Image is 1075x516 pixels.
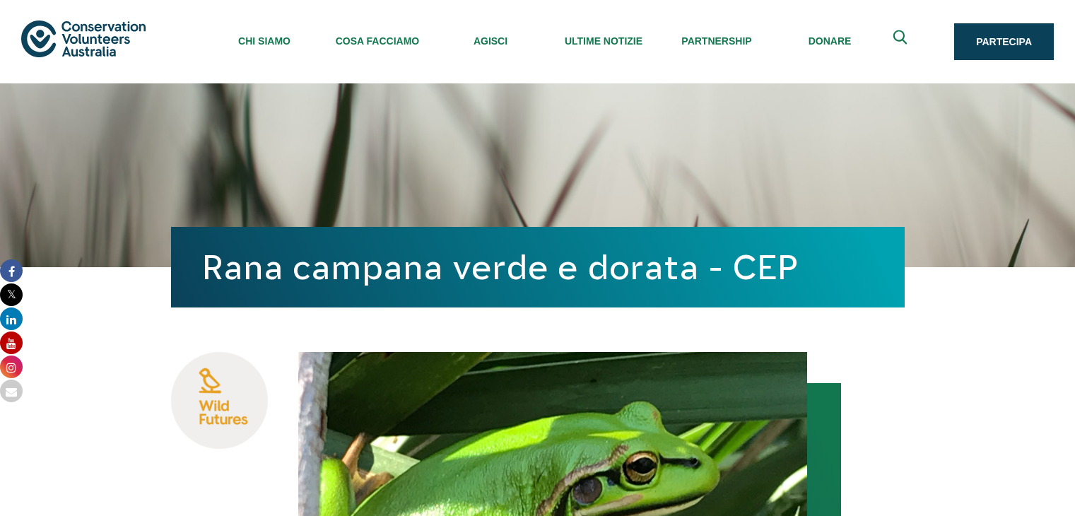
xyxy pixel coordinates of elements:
[809,35,852,47] font: Donare
[976,36,1032,47] font: Partecipa
[474,35,507,47] font: Agisci
[681,35,751,47] font: Partnership
[565,35,642,47] font: Ultime notizie
[171,352,268,449] img: Futuri selvaggi
[21,20,146,57] img: logo.svg
[885,25,919,59] button: Espandi la casella di ricerca Close search box
[202,248,799,286] font: Rana campana verde e dorata - CEP
[336,35,419,47] font: Cosa facciamo
[893,30,911,54] span: Espandi la casella di ricerca
[238,35,290,47] font: Chi siamo
[954,23,1054,60] a: Partecipa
